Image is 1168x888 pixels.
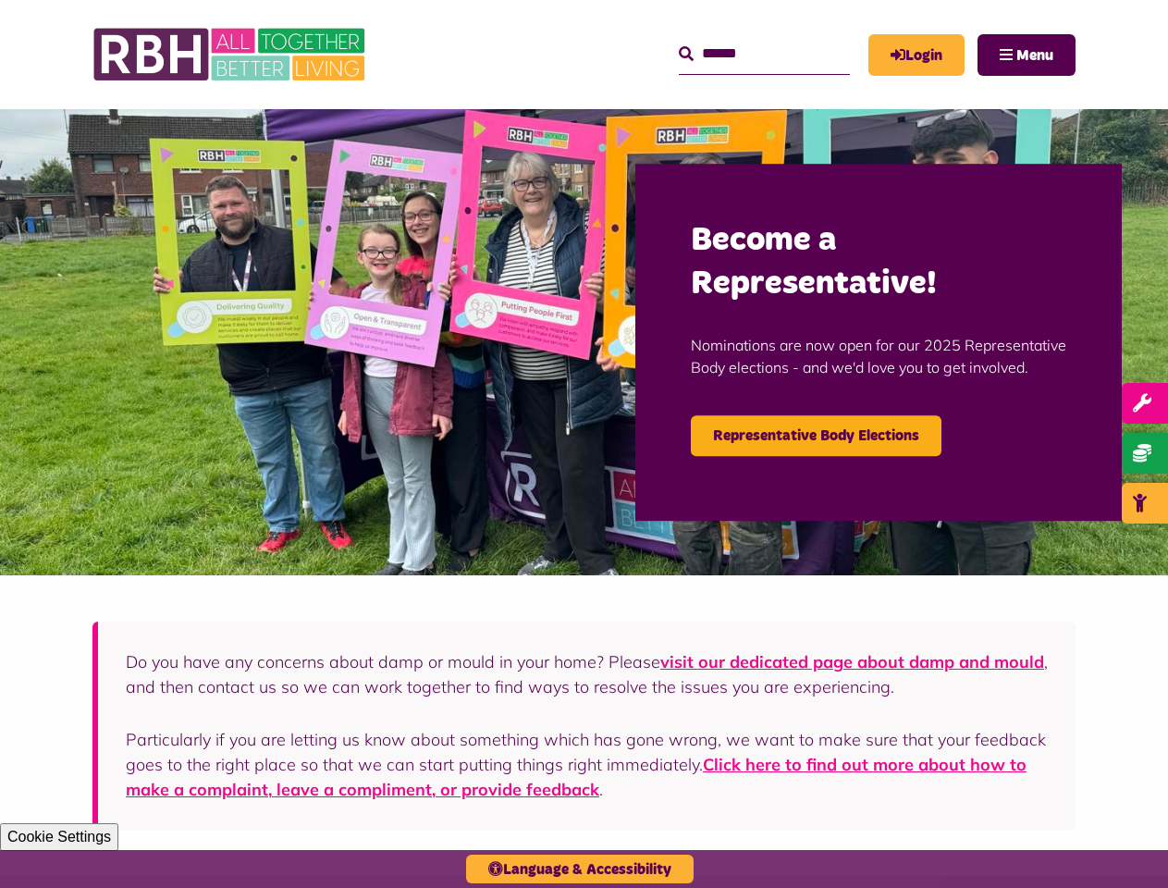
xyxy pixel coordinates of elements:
p: Do you have any concerns about damp or mould in your home? Please , and then contact us so we can... [126,649,1048,699]
h2: Become a Representative! [691,219,1066,306]
button: Language & Accessibility [466,855,694,883]
p: Nominations are now open for our 2025 Representative Body elections - and we'd love you to get in... [691,306,1066,406]
button: Navigation [977,34,1076,76]
img: RBH [92,18,370,91]
p: Particularly if you are letting us know about something which has gone wrong, we want to make sur... [126,727,1048,802]
a: visit our dedicated page about damp and mould [660,651,1044,672]
a: MyRBH [868,34,965,76]
a: Representative Body Elections [691,415,941,456]
span: Menu [1016,48,1053,63]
